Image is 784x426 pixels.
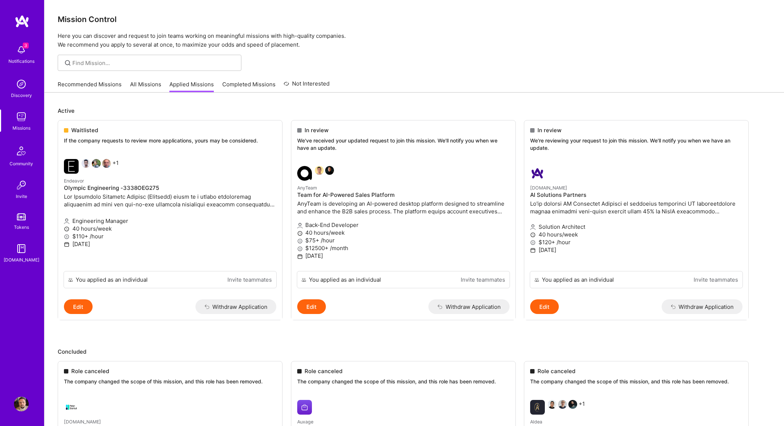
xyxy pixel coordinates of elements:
span: In review [537,126,561,134]
input: Find Mission... [72,59,236,67]
a: Invite teammates [694,276,738,284]
img: James Touhey [325,166,334,175]
img: A.Team company logo [530,166,545,181]
img: guide book [14,241,29,256]
img: Michael McTiernan [92,159,101,168]
small: [DOMAIN_NAME] [530,185,567,191]
img: Endeavor company logo [64,159,79,174]
div: Tokens [14,223,29,231]
div: Missions [12,124,30,132]
button: Withdraw Application [195,299,277,314]
a: Completed Missions [222,80,276,93]
p: Here you can discover and request to join teams working on meaningful missions with high-quality ... [58,32,771,49]
img: Shray Bansal [82,159,90,168]
img: bell [14,43,29,57]
i: icon Clock [530,232,536,238]
img: Community [12,142,30,160]
i: icon MoneyGray [530,240,536,245]
i: icon MoneyGray [297,238,303,244]
button: Edit [64,299,93,314]
div: You applied as an individual [309,276,381,284]
p: [DATE] [297,252,510,260]
i: icon Clock [64,226,69,232]
img: User Avatar [14,397,29,411]
span: In review [305,126,328,134]
p: $120+ /hour [530,238,742,246]
a: Endeavor company logoShray BansalMichael McTiernanSergey Rodovinsky+1EndeavorOlympic Engineering ... [58,153,282,271]
button: Edit [530,299,559,314]
a: Invite teammates [227,276,272,284]
img: Souvik Basu [315,166,324,175]
small: Endeavor [64,178,84,184]
div: You applied as an individual [76,276,148,284]
div: +1 [64,159,119,174]
i: icon Calendar [64,242,69,247]
small: AnyTeam [297,185,317,191]
a: Invite teammates [461,276,505,284]
p: [DATE] [64,240,276,248]
img: Sergey Rodovinsky [102,159,111,168]
p: $110+ /hour [64,232,276,240]
h4: AI Solutions Partners [530,192,742,198]
img: AnyTeam company logo [297,166,312,181]
div: Notifications [8,57,35,65]
img: discovery [14,77,29,91]
a: Recommended Missions [58,80,122,93]
p: Lor Ipsumdolo Sitametc Adipisc (Elitsedd) eiusm te i utlabo etdoloremag aliquaenim ad mini ven qu... [64,193,276,208]
div: Invite [16,192,27,200]
p: We're reviewing your request to join this mission. We'll notify you when we have an update. [530,137,742,151]
p: $75+ /hour [297,237,510,244]
p: [DATE] [530,246,742,254]
p: AnyTeam is developing an AI-powered desktop platform designed to streamline and enhance the B2B s... [297,200,510,215]
span: 3 [23,43,29,48]
span: Waitlisted [71,126,98,134]
a: Not Interested [284,79,330,93]
div: You applied as an individual [542,276,614,284]
p: Lo'ip dolorsi AM Consectet Adipisci el seddoeius temporinci UT laboreetdolore magnaa enimadmi ven... [530,200,742,215]
i: icon SearchGrey [64,59,72,67]
a: AnyTeam company logoSouvik BasuJames TouheyAnyTeamTeam for AI-Powered Sales PlatformAnyTeam is de... [291,160,515,271]
p: We've received your updated request to join this mission. We'll notify you when we have an update. [297,137,510,151]
a: Applied Missions [169,80,214,93]
i: icon Applicant [64,219,69,224]
button: Withdraw Application [428,299,510,314]
img: Invite [14,178,29,192]
div: [DOMAIN_NAME] [4,256,39,264]
a: User Avatar [12,397,30,411]
a: All Missions [130,80,161,93]
p: 40 hours/week [297,229,510,237]
i: icon Calendar [530,248,536,253]
a: A.Team company logo[DOMAIN_NAME]AI Solutions PartnersLo'ip dolorsi AM Consectet Adipisci el seddo... [524,160,748,271]
p: Solution Architect [530,223,742,231]
p: Engineering Manager [64,217,276,225]
p: Back-End Developer [297,221,510,229]
img: teamwork [14,109,29,124]
i: icon Clock [297,231,303,236]
p: 40 hours/week [530,231,742,238]
p: Concluded [58,348,771,355]
p: If the company requests to review more applications, yours may be considered. [64,137,276,144]
div: Community [10,160,33,167]
p: 40 hours/week [64,225,276,232]
div: Discovery [11,91,32,99]
h4: Team for AI-Powered Sales Platform [297,192,510,198]
i: icon Applicant [530,224,536,230]
p: $12500+ /month [297,244,510,252]
i: icon Calendar [297,254,303,259]
h3: Mission Control [58,15,771,24]
button: Withdraw Application [662,299,743,314]
button: Edit [297,299,326,314]
i: icon MoneyGray [297,246,303,252]
img: logo [15,15,29,28]
h4: Olympic Engineering -3338OEG275 [64,185,276,191]
p: Active [58,107,771,115]
i: icon MoneyGray [64,234,69,239]
img: tokens [17,213,26,220]
i: icon Applicant [297,223,303,228]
